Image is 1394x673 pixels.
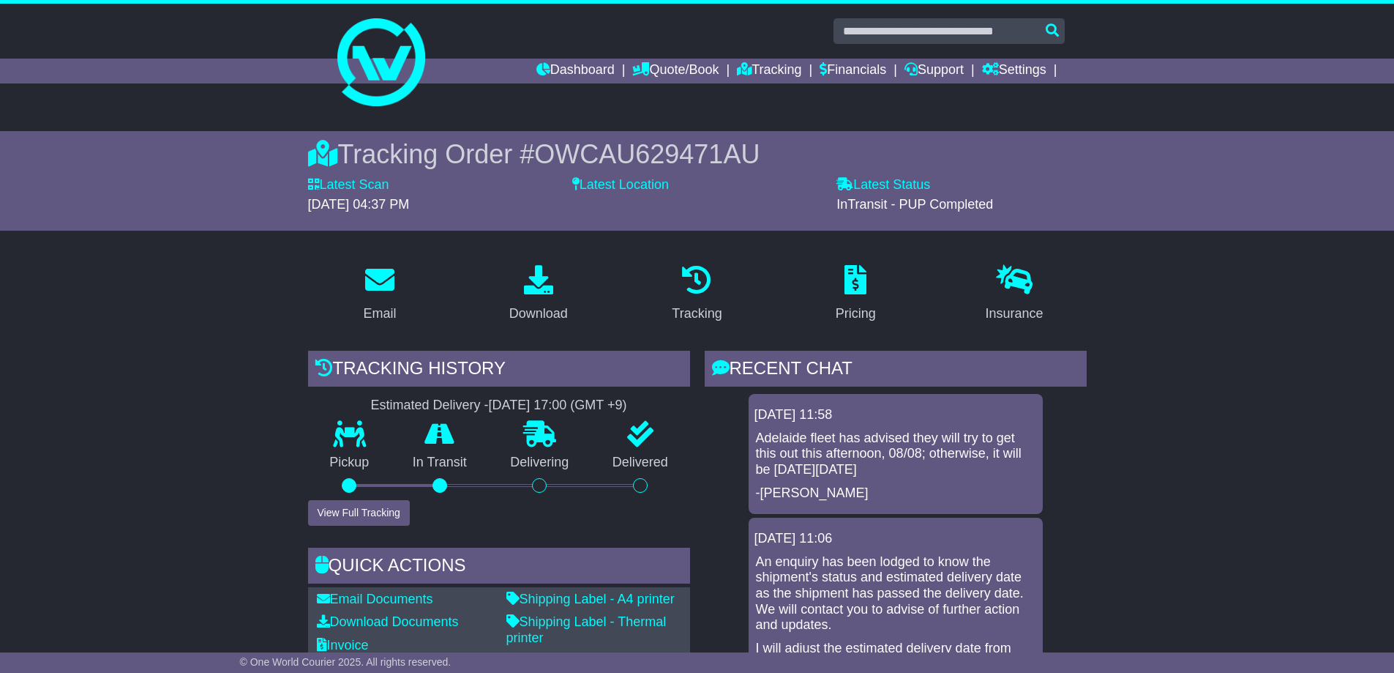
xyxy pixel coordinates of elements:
[754,531,1037,547] div: [DATE] 11:06
[662,260,731,329] a: Tracking
[572,177,669,193] label: Latest Location
[632,59,719,83] a: Quote/Book
[308,398,690,414] div: Estimated Delivery -
[308,351,690,390] div: Tracking history
[308,500,410,526] button: View Full Tracking
[836,177,930,193] label: Latest Status
[308,548,690,587] div: Quick Actions
[308,177,389,193] label: Latest Scan
[240,656,451,668] span: © One World Courier 2025. All rights reserved.
[982,59,1046,83] a: Settings
[986,304,1043,324] div: Insurance
[317,614,459,629] a: Download Documents
[591,455,690,471] p: Delivered
[489,455,591,471] p: Delivering
[836,197,993,212] span: InTransit - PUP Completed
[308,455,391,471] p: Pickup
[904,59,964,83] a: Support
[754,407,1037,423] div: [DATE] 11:58
[509,304,568,324] div: Download
[672,304,722,324] div: Tracking
[756,486,1035,502] p: -[PERSON_NAME]
[308,197,410,212] span: [DATE] 04:37 PM
[500,260,577,329] a: Download
[317,592,433,606] a: Email Documents
[353,260,405,329] a: Email
[820,59,886,83] a: Financials
[976,260,1053,329] a: Insurance
[836,304,876,324] div: Pricing
[308,138,1087,170] div: Tracking Order #
[506,592,675,606] a: Shipping Label - A4 printer
[489,398,627,414] div: [DATE] 17:00 (GMT +9)
[506,614,667,645] a: Shipping Label - Thermal printer
[737,59,801,83] a: Tracking
[391,455,489,471] p: In Transit
[317,638,369,652] a: Invoice
[826,260,885,329] a: Pricing
[534,139,760,169] span: OWCAU629471AU
[536,59,615,83] a: Dashboard
[705,351,1087,390] div: RECENT CHAT
[363,304,396,324] div: Email
[756,554,1035,633] p: An enquiry has been lodged to know the shipment's status and estimated delivery date as the shipm...
[756,431,1035,478] p: Adelaide fleet has advised they will try to get this out this afternoon, 08/08; otherwise, it wil...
